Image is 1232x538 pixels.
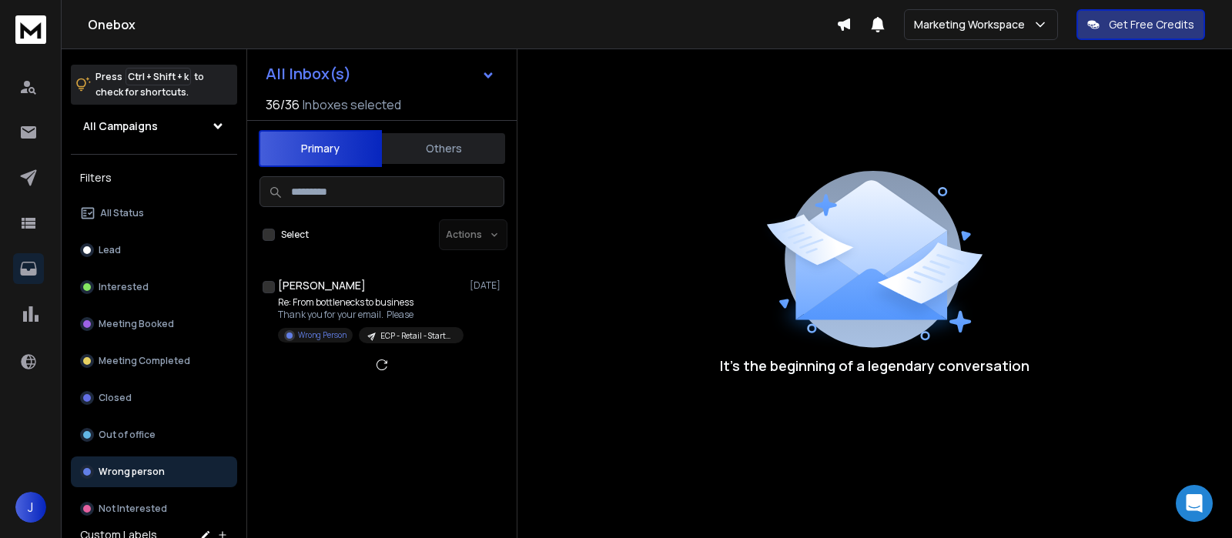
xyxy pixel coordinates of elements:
[259,130,382,167] button: Primary
[382,132,505,165] button: Others
[278,296,463,309] p: Re: From bottlenecks to business
[99,355,190,367] p: Meeting Completed
[15,15,46,44] img: logo
[266,95,300,114] span: 36 / 36
[1109,17,1194,32] p: Get Free Credits
[99,244,121,256] p: Lead
[266,66,351,82] h1: All Inbox(s)
[470,279,504,292] p: [DATE]
[99,466,165,478] p: Wrong person
[71,456,237,487] button: Wrong person
[71,272,237,302] button: Interested
[71,309,237,339] button: Meeting Booked
[15,492,46,523] button: J
[71,198,237,229] button: All Status
[99,503,167,515] p: Not Interested
[278,278,366,293] h1: [PERSON_NAME]
[126,68,191,85] span: Ctrl + Shift + k
[303,95,401,114] h3: Inboxes selected
[253,58,507,89] button: All Inbox(s)
[99,281,149,293] p: Interested
[83,119,158,134] h1: All Campaigns
[1076,9,1205,40] button: Get Free Credits
[71,111,237,142] button: All Campaigns
[71,346,237,376] button: Meeting Completed
[278,309,463,321] p: Thank you for your email. Please
[71,235,237,266] button: Lead
[95,69,204,100] p: Press to check for shortcuts.
[914,17,1031,32] p: Marketing Workspace
[298,329,346,341] p: Wrong Person
[99,392,132,404] p: Closed
[71,383,237,413] button: Closed
[100,207,144,219] p: All Status
[99,318,174,330] p: Meeting Booked
[1176,485,1213,522] div: Open Intercom Messenger
[71,419,237,450] button: Out of office
[380,330,454,342] p: ECP - Retail - Startup | [PERSON_NAME]
[88,15,836,34] h1: Onebox
[71,167,237,189] h3: Filters
[99,429,156,441] p: Out of office
[281,229,309,241] label: Select
[71,493,237,524] button: Not Interested
[720,355,1029,376] p: It’s the beginning of a legendary conversation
